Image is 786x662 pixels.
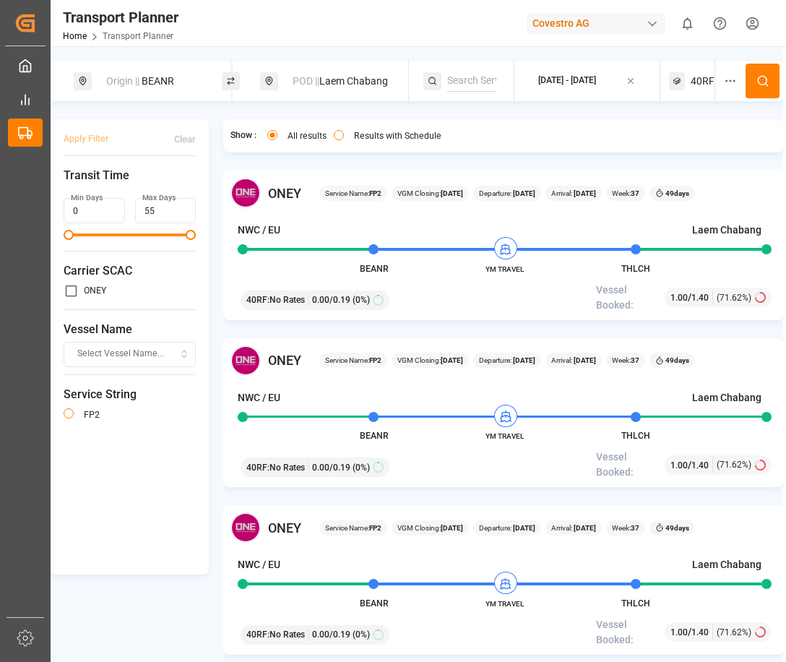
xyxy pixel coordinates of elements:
[360,264,389,274] span: BEANR
[665,356,689,364] b: 49 days
[692,223,761,238] h4: Laem Chabang
[465,598,545,609] span: YM TRAVEL
[230,345,261,376] img: Carrier
[527,9,671,37] button: Covestro AG
[325,355,381,366] span: Service Name:
[174,126,196,152] button: Clear
[77,348,164,361] span: Select Vessel Name...
[621,431,650,441] span: THLCH
[692,390,761,405] h4: Laem Chabang
[631,524,639,532] b: 37
[269,293,305,306] span: No Rates
[397,523,463,533] span: VGM Closing:
[612,523,639,533] span: Week:
[63,7,178,28] div: Transport Planner
[511,524,535,532] b: [DATE]
[479,523,535,533] span: Departure:
[288,132,327,140] label: All results
[465,431,545,442] span: YM TRAVEL
[84,410,100,419] label: FP2
[369,524,381,532] b: FP2
[691,74,714,89] span: 40RF
[612,355,639,366] span: Week:
[479,188,535,199] span: Departure:
[246,293,269,306] span: 40RF :
[186,230,196,240] span: Maximum
[523,67,650,95] button: [DATE] - [DATE]
[596,450,665,480] span: Vessel Booked:
[353,461,370,474] span: (0%)
[246,461,269,474] span: 40RF :
[84,286,106,295] label: ONEY
[441,356,463,364] b: [DATE]
[71,193,103,203] label: Min Days
[325,188,381,199] span: Service Name:
[447,70,496,92] input: Search Service String
[572,524,596,532] b: [DATE]
[631,356,639,364] b: 37
[312,293,350,306] span: 0.00 / 0.19
[631,189,639,197] b: 37
[98,68,216,95] div: BEANR
[360,598,389,609] span: BEANR
[441,189,463,197] b: [DATE]
[268,184,301,203] span: ONEY
[174,133,196,146] div: Clear
[441,524,463,532] b: [DATE]
[142,193,176,203] label: Max Days
[670,624,713,640] div: /
[465,264,545,275] span: YM TRAVEL
[691,627,709,637] span: 1.40
[479,355,535,366] span: Departure:
[64,230,74,240] span: Minimum
[397,355,463,366] span: VGM Closing:
[312,461,350,474] span: 0.00 / 0.19
[312,628,350,641] span: 0.00 / 0.19
[230,178,261,208] img: Carrier
[551,523,596,533] span: Arrival:
[596,617,665,648] span: Vessel Booked:
[692,557,761,572] h4: Laem Chabang
[369,189,381,197] b: FP2
[269,628,305,641] span: No Rates
[621,264,650,274] span: THLCH
[670,290,713,305] div: /
[527,13,665,34] div: Covestro AG
[64,167,196,184] span: Transit Time
[64,386,196,403] span: Service String
[246,628,269,641] span: 40RF :
[665,524,689,532] b: 49 days
[670,293,688,303] span: 1.00
[691,460,709,470] span: 1.40
[238,390,280,405] h4: NWC / EU
[63,31,87,41] a: Home
[538,74,596,87] div: [DATE] - [DATE]
[325,523,381,533] span: Service Name:
[268,351,301,370] span: ONEY
[596,283,665,313] span: Vessel Booked:
[353,293,370,306] span: (0%)
[269,461,305,474] span: No Rates
[353,628,370,641] span: (0%)
[717,291,751,304] span: (71.62%)
[230,129,256,142] span: Show :
[360,431,389,441] span: BEANR
[691,293,709,303] span: 1.40
[717,458,751,471] span: (71.62%)
[238,223,280,238] h4: NWC / EU
[284,68,402,95] div: Laem Chabang
[238,557,280,572] h4: NWC / EU
[64,262,196,280] span: Carrier SCAC
[704,7,736,40] button: Help Center
[293,75,319,87] span: POD ||
[106,75,139,87] span: Origin ||
[64,321,196,338] span: Vessel Name
[511,189,535,197] b: [DATE]
[354,132,441,140] label: Results with Schedule
[621,598,650,609] span: THLCH
[511,356,535,364] b: [DATE]
[670,457,713,473] div: /
[397,188,463,199] span: VGM Closing:
[551,355,596,366] span: Arrival:
[665,189,689,197] b: 49 days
